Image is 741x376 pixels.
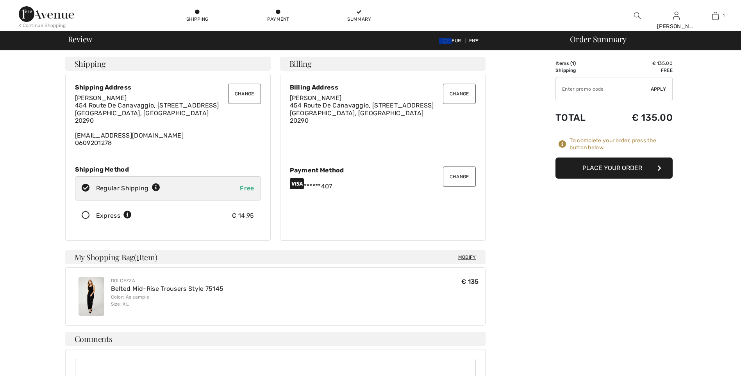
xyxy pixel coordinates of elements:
div: Billing Address [290,84,476,91]
div: < Continue Shopping [19,22,66,29]
span: 1 [723,12,725,19]
td: Items ( ) [555,60,605,67]
button: Change [228,84,261,104]
span: Billing [289,60,312,68]
div: Payment [266,16,290,23]
span: Apply [651,86,666,93]
div: Payment Method [290,167,476,174]
img: search the website [634,11,641,20]
span: Review [68,35,93,43]
span: Modify [458,253,476,261]
td: € 135.00 [605,104,673,131]
div: Shipping Method [75,166,261,173]
span: [PERSON_NAME] [290,94,342,102]
span: ( Item) [134,252,157,262]
img: Belted Mid-Rise Trousers Style 75145 [79,277,104,316]
button: Change [443,84,476,104]
span: 1 [572,61,574,66]
div: Regular Shipping [96,184,160,193]
div: Express [96,211,132,220]
span: EUR [439,38,464,43]
div: Shipping Address [75,84,261,91]
div: Shipping [186,16,209,23]
span: [PERSON_NAME] [75,94,127,102]
img: My Info [673,11,680,20]
td: Total [555,104,605,131]
div: Color: As sample Size: XL [111,294,224,308]
div: [PERSON_NAME] [657,22,695,30]
span: € 135 [461,278,479,285]
div: € 14.95 [232,211,254,220]
span: 454 Route De Canavaggio, [STREET_ADDRESS] [GEOGRAPHIC_DATA], [GEOGRAPHIC_DATA] 20290 [75,102,219,124]
a: Sign In [673,12,680,19]
h4: Comments [65,332,486,346]
button: Change [443,167,476,187]
div: Summary [347,16,371,23]
input: Promo code [556,77,651,101]
span: Shipping [75,60,106,68]
h4: My Shopping Bag [65,250,486,264]
div: Order Summary [561,35,736,43]
div: [EMAIL_ADDRESS][DOMAIN_NAME] 0609201278 [75,94,261,147]
div: To complete your order, press the button below. [570,137,673,151]
span: 454 Route De Canavaggio, [STREET_ADDRESS] [GEOGRAPHIC_DATA], [GEOGRAPHIC_DATA] 20290 [290,102,434,124]
span: EN [469,38,479,43]
img: 1ère Avenue [19,6,74,22]
span: 1 [136,251,139,261]
span: Free [240,184,254,192]
td: Shipping [555,67,605,74]
img: Euro [439,38,452,44]
a: Belted Mid-Rise Trousers Style 75145 [111,285,224,292]
td: € 135.00 [605,60,673,67]
img: My Bag [712,11,719,20]
td: Free [605,67,673,74]
div: Dolcezza [111,277,224,284]
button: Place Your Order [555,158,673,179]
a: 1 [696,11,734,20]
